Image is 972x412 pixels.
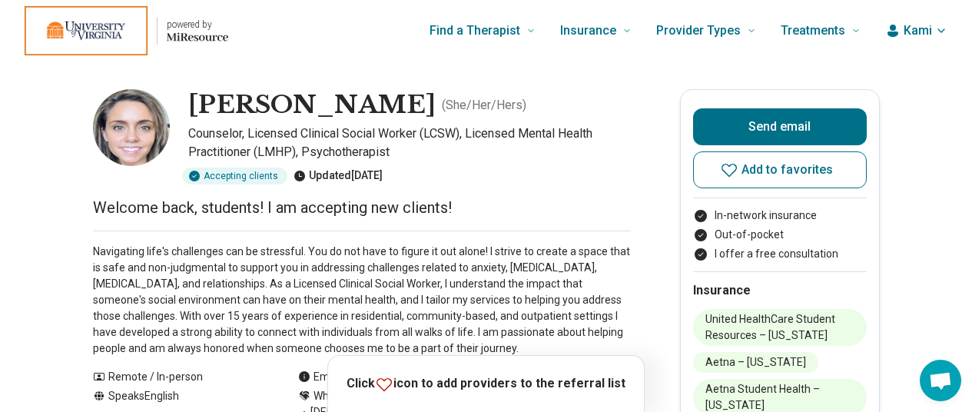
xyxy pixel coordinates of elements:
[693,309,867,346] li: United HealthCare Student Resources – [US_STATE]
[298,369,473,385] div: Emergency number not available
[693,151,867,188] button: Add to favorites
[693,208,867,224] li: In-network insurance
[442,96,526,115] p: ( She/Her/Hers )
[347,374,625,394] p: Click icon to add providers to the referral list
[560,20,616,42] span: Insurance
[93,197,631,218] p: Welcome back, students! I am accepting new clients!
[430,20,520,42] span: Find a Therapist
[693,227,867,243] li: Out-of-pocket
[693,281,867,300] h2: Insurance
[93,244,631,357] p: Navigating life's challenges can be stressful. You do not have to figure it out alone! I strive t...
[93,89,170,166] img: Lauren Lynn, Counselor
[294,168,383,184] div: Updated [DATE]
[920,360,961,401] div: Open chat
[693,108,867,145] button: Send email
[693,208,867,262] ul: Payment options
[188,125,631,161] p: Counselor, Licensed Clinical Social Worker (LCSW), Licensed Mental Health Practitioner (LMHP), Ps...
[741,164,834,176] span: Add to favorites
[93,369,267,385] div: Remote / In-person
[885,22,947,40] button: Kami
[781,20,845,42] span: Treatments
[693,246,867,262] li: I offer a free consultation
[693,352,818,373] li: Aetna – [US_STATE]
[25,6,228,55] a: Home page
[188,89,436,121] h1: [PERSON_NAME]
[182,168,287,184] div: Accepting clients
[904,22,932,40] span: Kami
[167,18,228,31] p: powered by
[656,20,741,42] span: Provider Types
[313,388,341,404] span: White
